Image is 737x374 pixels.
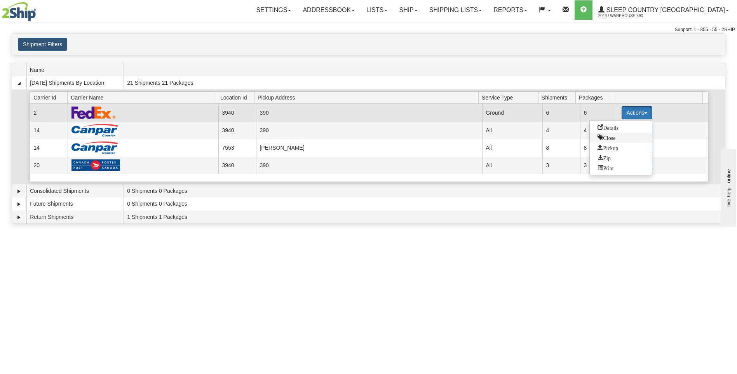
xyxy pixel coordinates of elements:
[218,139,256,157] td: 7553
[2,2,36,21] img: logo2044.jpg
[598,124,619,130] span: Details
[33,91,68,103] span: Carrier Id
[361,0,393,20] a: Lists
[30,139,68,157] td: 14
[26,76,124,89] td: [DATE] Shipments By Location
[590,133,652,143] a: Close this group
[297,0,361,20] a: Addressbook
[423,0,488,20] a: Shipping lists
[482,157,542,174] td: All
[590,153,652,163] a: Zip and Download All Shipping Documents
[15,213,23,221] a: Expand
[15,187,23,195] a: Expand
[71,106,116,119] img: FedEx Express®
[218,122,256,139] td: 3940
[542,104,580,121] td: 6
[71,142,118,154] img: Canpar
[542,122,580,139] td: 4
[6,7,72,12] div: live help - online
[30,64,124,76] span: Name
[250,0,297,20] a: Settings
[622,106,653,119] button: Actions
[15,79,23,87] a: Collapse
[488,0,533,20] a: Reports
[482,91,538,103] span: Service Type
[15,200,23,208] a: Expand
[256,157,482,174] td: 390
[590,163,652,173] a: Print or Download All Shipping Documents in one file
[590,143,652,153] a: Request a carrier pickup
[580,122,618,139] td: 4
[580,104,618,121] td: 6
[542,91,576,103] span: Shipments
[256,122,482,139] td: 390
[26,197,124,211] td: Future Shipments
[598,165,613,170] span: Print
[719,147,736,227] iframe: chat widget
[218,157,256,174] td: 3940
[482,139,542,157] td: All
[124,197,725,211] td: 0 Shipments 0 Packages
[598,145,618,150] span: Pickup
[256,104,482,121] td: 390
[26,210,124,224] td: Return Shipments
[542,157,580,174] td: 3
[598,12,657,20] span: 2044 / Warehouse 390
[482,104,542,121] td: Ground
[220,91,254,103] span: Location Id
[592,0,735,20] a: Sleep Country [GEOGRAPHIC_DATA] 2044 / Warehouse 390
[124,76,725,89] td: 21 Shipments 21 Packages
[218,104,256,121] td: 3940
[579,91,613,103] span: Packages
[71,159,120,171] img: Canada Post
[393,0,423,20] a: Ship
[598,135,615,140] span: Close
[580,157,618,174] td: 3
[258,91,478,103] span: Pickup Address
[542,139,580,157] td: 8
[580,139,618,157] td: 8
[482,122,542,139] td: All
[30,122,68,139] td: 14
[2,26,735,33] div: Support: 1 - 855 - 55 - 2SHIP
[18,38,67,51] button: Shipment Filters
[30,104,68,121] td: 2
[71,91,217,103] span: Carrier Name
[124,184,725,197] td: 0 Shipments 0 Packages
[124,210,725,224] td: 1 Shipments 1 Packages
[598,155,610,160] span: Zip
[71,124,118,136] img: Canpar
[256,139,482,157] td: [PERSON_NAME]
[26,184,124,197] td: Consolidated Shipments
[605,7,725,13] span: Sleep Country [GEOGRAPHIC_DATA]
[590,122,652,133] a: Go to Details view
[30,157,68,174] td: 20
